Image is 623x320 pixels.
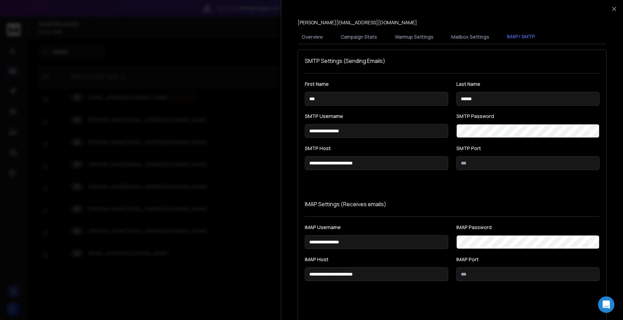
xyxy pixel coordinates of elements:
[337,29,381,44] button: Campaign Stats
[503,29,539,45] button: IMAP/ SMTP
[305,82,448,86] label: First Name
[447,29,493,44] button: Mailbox Settings
[456,257,600,262] label: IMAP Port
[305,257,448,262] label: IMAP Host
[305,146,448,151] label: SMTP Host
[456,225,600,230] label: IMAP Password
[305,200,599,208] p: IMAP Settings (Receives emails)
[298,19,417,26] p: [PERSON_NAME][EMAIL_ADDRESS][DOMAIN_NAME]
[305,57,599,65] h1: SMTP Settings (Sending Emails)
[456,114,600,119] label: SMTP Password
[305,114,448,119] label: SMTP Username
[598,296,614,313] div: Open Intercom Messenger
[391,29,438,44] button: Warmup Settings
[298,29,327,44] button: Overview
[456,82,600,86] label: Last Name
[305,225,448,230] label: IMAP Username
[456,146,600,151] label: SMTP Port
